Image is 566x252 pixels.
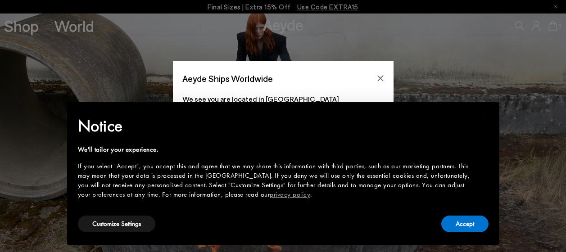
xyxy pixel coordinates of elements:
div: If you select "Accept", you accept this and agree that we may share this information with third p... [78,162,474,199]
div: We'll tailor your experience. [78,145,474,154]
button: Accept [441,216,489,232]
span: Aeyde Ships Worldwide [182,71,273,86]
button: Close this notice [474,105,496,126]
span: × [482,108,488,122]
h2: Notice [78,114,474,138]
p: We see you are located in [GEOGRAPHIC_DATA] [182,94,384,104]
button: Customize Settings [78,216,155,232]
a: privacy policy [270,190,310,199]
button: Close [374,72,387,85]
